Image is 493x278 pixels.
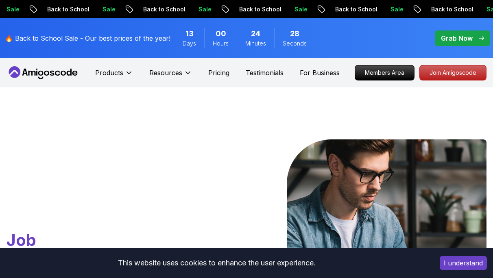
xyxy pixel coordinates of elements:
[95,68,133,84] button: Products
[38,5,93,13] p: Back to School
[7,139,199,251] h1: Go From Learning to Hired: Master Java, Spring Boot & Cloud Skills That Get You the
[246,68,284,78] a: Testimonials
[283,39,307,48] span: Seconds
[149,68,182,78] p: Resources
[7,230,36,250] span: Job
[134,5,189,13] p: Back to School
[93,5,119,13] p: Sale
[441,33,473,43] p: Grab Now
[185,28,194,39] span: 13 Days
[149,68,192,84] button: Resources
[213,39,229,48] span: Hours
[216,28,226,39] span: 0 Hours
[355,65,414,80] p: Members Area
[5,33,170,43] p: 🔥 Back to School Sale - Our best prices of the year!
[419,65,486,80] a: Join Amigoscode
[245,39,266,48] span: Minutes
[183,39,196,48] span: Days
[300,68,340,78] a: For Business
[230,5,285,13] p: Back to School
[420,65,486,80] p: Join Amigoscode
[440,256,487,270] button: Accept cookies
[326,5,381,13] p: Back to School
[422,5,477,13] p: Back to School
[208,68,229,78] a: Pricing
[6,254,428,272] div: This website uses cookies to enhance the user experience.
[251,28,260,39] span: 24 Minutes
[290,28,299,39] span: 28 Seconds
[189,5,215,13] p: Sale
[95,68,123,78] p: Products
[355,65,414,80] a: Members Area
[381,5,407,13] p: Sale
[285,5,311,13] p: Sale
